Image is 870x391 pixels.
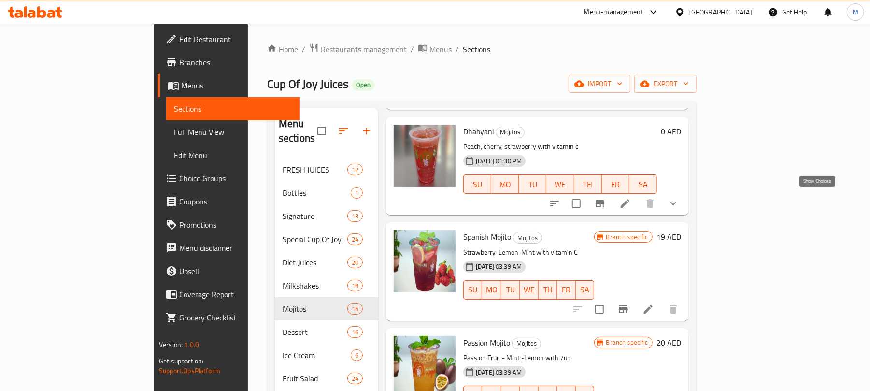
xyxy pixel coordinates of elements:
span: Sections [463,43,490,55]
button: export [634,75,697,93]
span: Full Menu View [174,126,292,138]
button: delete [662,298,685,321]
span: Branches [179,57,292,68]
span: 20 [348,258,362,267]
a: Branches [158,51,300,74]
button: TH [574,174,602,194]
div: Diet Juices [283,257,347,268]
div: items [351,349,363,361]
h6: 0 AED [661,125,681,138]
span: 12 [348,165,362,174]
a: Edit menu item [642,304,654,315]
span: 1 [351,188,362,198]
button: TH [539,280,557,300]
a: Menus [418,43,452,56]
button: WE [520,280,539,300]
div: Mojitos15 [275,297,378,320]
span: Choice Groups [179,173,292,184]
img: Dhabyani [394,125,456,187]
span: Signature [283,210,347,222]
div: Signature13 [275,204,378,228]
span: SU [468,177,487,191]
span: Mojitos [513,338,541,349]
a: Edit Restaurant [158,28,300,51]
button: SA [629,174,657,194]
span: TH [542,283,553,297]
li: / [302,43,305,55]
span: [DATE] 03:39 AM [472,368,526,377]
button: Branch-specific-item [612,298,635,321]
span: SA [633,177,653,191]
span: Mojitos [513,232,542,244]
button: MO [491,174,519,194]
span: [DATE] 03:39 AM [472,262,526,271]
span: Coverage Report [179,289,292,300]
div: Bottles1 [275,181,378,204]
span: Spanish Mojito [463,230,511,244]
span: M [853,7,858,17]
div: Mojitos [496,127,525,138]
div: Fruit Salad24 [275,367,378,390]
li: / [456,43,459,55]
a: Menus [158,74,300,97]
a: Edit Menu [166,144,300,167]
span: 19 [348,281,362,290]
button: sort-choices [543,192,566,215]
a: Promotions [158,213,300,236]
a: Restaurants management [309,43,407,56]
div: Special Cup Of Joy [283,233,347,245]
span: Dhabyani [463,124,494,139]
div: Mojitos [512,338,541,349]
span: [DATE] 01:30 PM [472,157,526,166]
span: Milkshakes [283,280,347,291]
div: [GEOGRAPHIC_DATA] [689,7,753,17]
span: 24 [348,235,362,244]
span: TU [523,177,542,191]
span: Open [352,81,374,89]
button: WE [546,174,574,194]
span: SU [468,283,478,297]
button: SA [576,280,594,300]
span: Ice Cream [283,349,351,361]
span: Select all sections [312,121,332,141]
a: Support.OpsPlatform [159,364,220,377]
span: Cup Of Joy Juices [267,73,348,95]
p: Passion Fruit - Mint -Lemon with 7up [463,352,594,364]
a: Menu disclaimer [158,236,300,260]
span: Fruit Salad [283,373,347,384]
div: items [347,233,363,245]
span: SA [580,283,590,297]
div: Menu-management [584,6,643,18]
div: Diet Juices20 [275,251,378,274]
span: Menu disclaimer [179,242,292,254]
span: Version: [159,338,183,351]
div: Milkshakes19 [275,274,378,297]
div: items [347,280,363,291]
div: items [347,257,363,268]
span: Bottles [283,187,351,199]
span: Grocery Checklist [179,312,292,323]
h6: 19 AED [656,230,681,244]
a: Full Menu View [166,120,300,144]
span: 1.0.0 [184,338,199,351]
span: Promotions [179,219,292,231]
span: Dessert [283,326,347,338]
button: SU [463,280,482,300]
span: Edit Menu [174,149,292,161]
button: TU [519,174,546,194]
span: WE [524,283,535,297]
span: Mojitos [496,127,524,138]
a: Coverage Report [158,283,300,306]
span: Select to update [589,299,610,319]
span: TU [505,283,516,297]
button: Branch-specific-item [588,192,612,215]
button: FR [602,174,629,194]
a: Upsell [158,260,300,283]
span: Mojitos [283,303,347,315]
div: FRESH JUICES12 [275,158,378,181]
span: Upsell [179,265,292,277]
div: Ice Cream6 [275,344,378,367]
span: TH [578,177,598,191]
